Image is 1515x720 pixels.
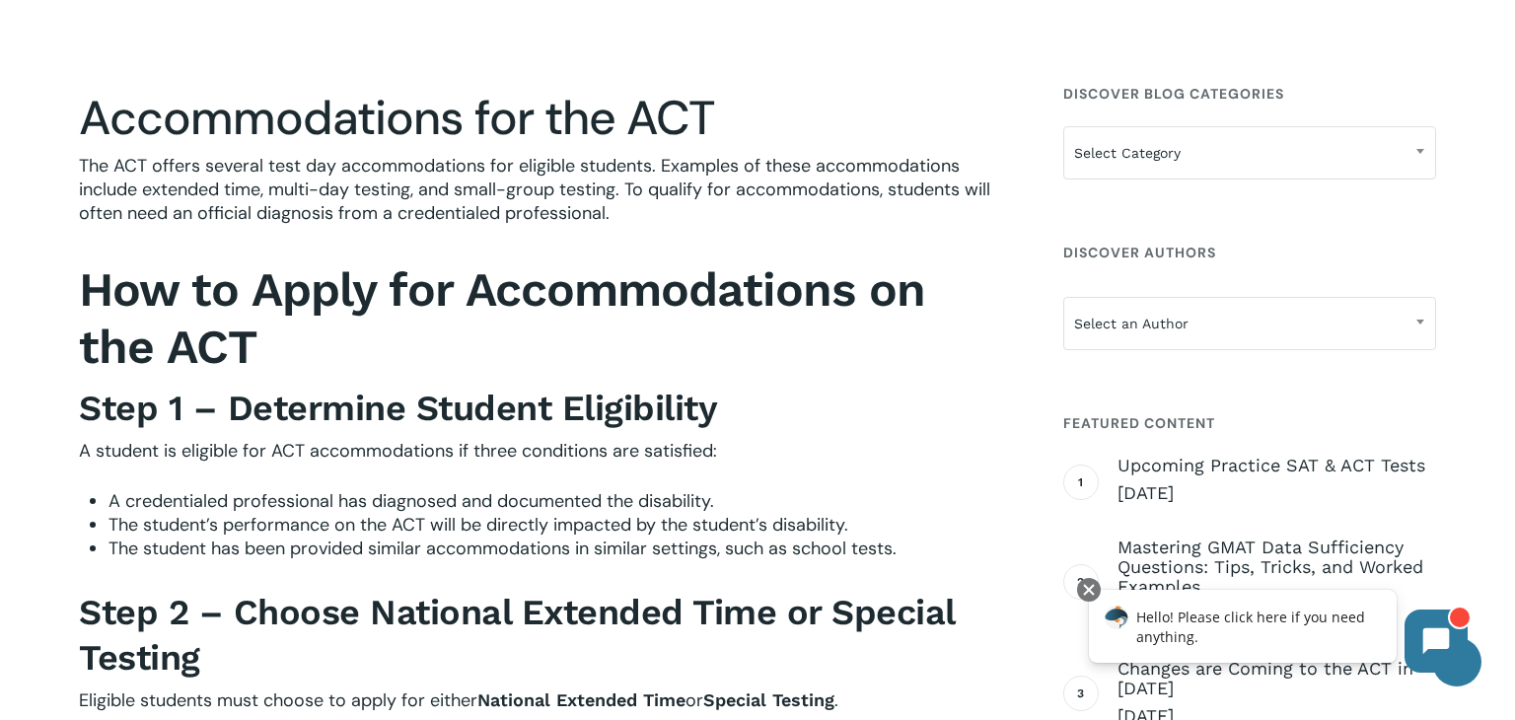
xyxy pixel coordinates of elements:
iframe: Chatbot [1068,574,1487,692]
b: Step 1 – Determine Student Eligibility [79,388,717,429]
span: Select Category [1064,132,1435,174]
span: A credentialed professional has diagnosed and documented the disability. [108,489,714,513]
b: Step 2 – Choose National Extended Time or Special Testing [79,592,955,679]
h4: Discover Authors [1063,235,1436,270]
strong: National Extended Time [477,689,685,710]
span: Select an Author [1064,303,1435,344]
a: Upcoming Practice SAT & ACT Tests [DATE] [1118,456,1436,505]
span: Select Category [1063,126,1436,180]
span: Mastering GMAT Data Sufficiency Questions: Tips, Tricks, and Worked Examples [1118,538,1436,597]
span: A student is eligible for ACT accommodations if three conditions are satisfied: [79,439,717,463]
span: [DATE] [1118,481,1436,505]
h2: Accommodations for the ACT [79,90,1008,147]
span: The student’s performance on the ACT will be directly impacted by the student’s disability. [108,513,848,537]
a: Mastering GMAT Data Sufficiency Questions: Tips, Tricks, and Worked Examples [DATE] [1118,538,1436,626]
span: Select an Author [1063,297,1436,350]
h4: Featured Content [1063,405,1436,441]
strong: Special Testing [703,689,834,710]
strong: How to Apply for Accommodations on the ACT [79,261,925,375]
span: Eligible students must choose to apply for either or . [79,688,838,712]
h4: Discover Blog Categories [1063,76,1436,111]
p: The ACT offers several test day accommodations for eligible students. Examples of these accommoda... [79,154,1008,252]
span: Upcoming Practice SAT & ACT Tests [1118,456,1436,475]
span: The student has been provided similar accommodations in similar settings, such as school tests. [108,537,897,560]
